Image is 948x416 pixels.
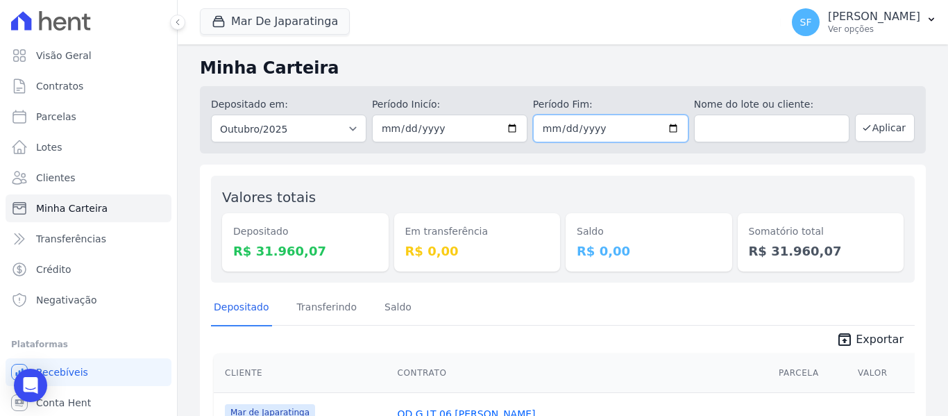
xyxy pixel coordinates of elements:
dt: Saldo [577,224,721,239]
a: Parcelas [6,103,171,131]
a: Transferências [6,225,171,253]
label: Período Inicío: [372,97,527,112]
span: Visão Geral [36,49,92,63]
div: Open Intercom Messenger [14,369,47,402]
label: Nome do lote ou cliente: [694,97,849,112]
button: SF [PERSON_NAME] Ver opções [781,3,948,42]
a: Lotes [6,133,171,161]
span: SF [800,17,812,27]
button: Mar De Japaratinga [200,8,350,35]
a: Clientes [6,164,171,192]
span: Transferências [36,232,106,246]
span: Negativação [36,293,97,307]
label: Depositado em: [211,99,288,110]
dt: Em transferência [405,224,550,239]
a: Minha Carteira [6,194,171,222]
a: Depositado [211,290,272,326]
div: Plataformas [11,336,166,353]
dt: Depositado [233,224,378,239]
span: Contratos [36,79,83,93]
a: Transferindo [294,290,360,326]
th: Contrato [392,353,773,393]
button: Aplicar [855,114,915,142]
dd: R$ 31.960,07 [233,242,378,260]
span: Lotes [36,140,62,154]
span: Parcelas [36,110,76,124]
p: [PERSON_NAME] [828,10,920,24]
a: Crédito [6,256,171,283]
label: Valores totais [222,189,316,206]
th: Cliente [214,353,392,393]
a: Contratos [6,72,171,100]
dd: R$ 31.960,07 [749,242,893,260]
dd: R$ 0,00 [577,242,721,260]
dt: Somatório total [749,224,893,239]
a: unarchive Exportar [825,331,915,351]
a: Negativação [6,286,171,314]
a: Recebíveis [6,358,171,386]
span: Clientes [36,171,75,185]
span: Minha Carteira [36,201,108,215]
span: Recebíveis [36,365,88,379]
span: Crédito [36,263,71,276]
a: Visão Geral [6,42,171,69]
h2: Minha Carteira [200,56,926,81]
th: Parcela [773,353,852,393]
i: unarchive [836,331,853,348]
span: Conta Hent [36,396,91,410]
th: Valor [852,353,922,393]
span: Exportar [856,331,904,348]
p: Ver opções [828,24,920,35]
a: Saldo [382,290,414,326]
label: Período Fim: [533,97,688,112]
dd: R$ 0,00 [405,242,550,260]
